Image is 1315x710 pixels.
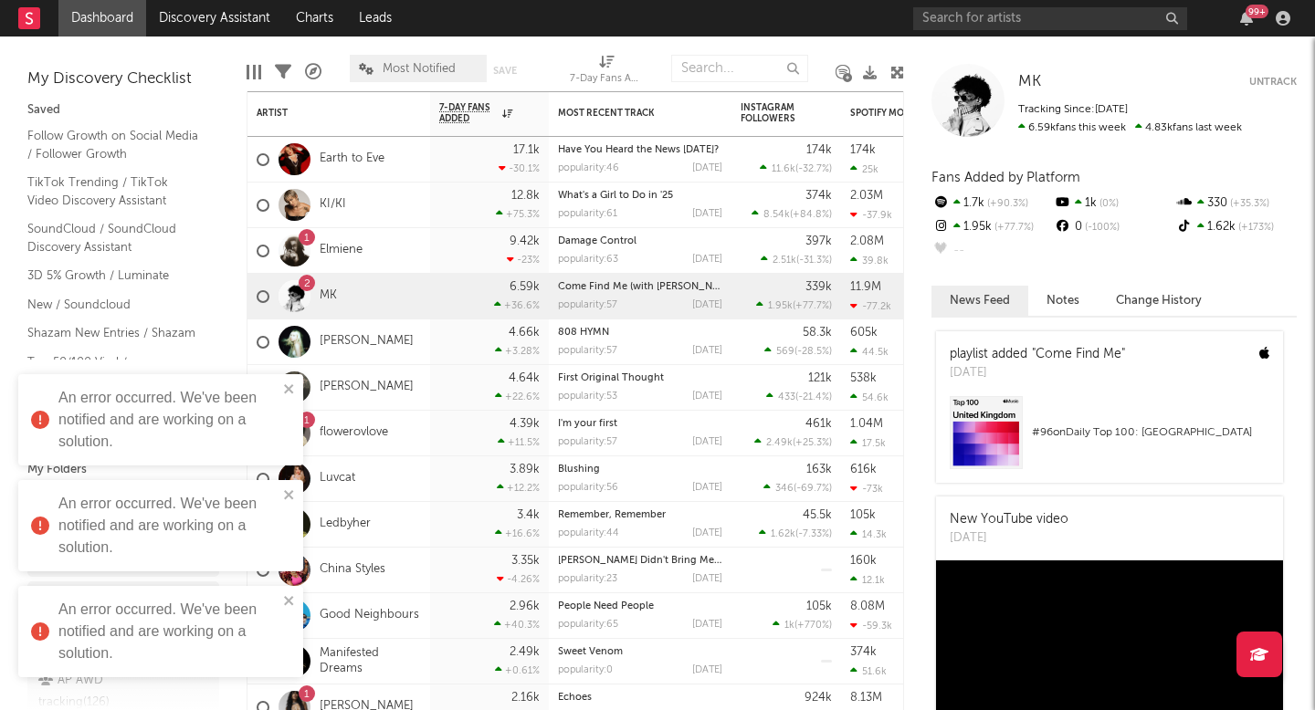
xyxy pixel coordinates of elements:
[754,436,832,448] div: ( )
[558,601,722,611] div: People Need People
[793,210,829,220] span: +84.8 %
[805,418,832,430] div: 461k
[27,99,219,121] div: Saved
[850,392,889,403] div: 54.6k
[558,346,617,356] div: popularity: 57
[507,254,540,266] div: -23 %
[558,437,617,447] div: popularity: 57
[27,266,201,286] a: 3D 5% Growth / Luminate
[320,562,385,578] a: China Styles
[795,438,829,448] span: +25.3 %
[692,483,722,493] div: [DATE]
[768,301,793,311] span: 1.95k
[850,418,883,430] div: 1.04M
[850,600,885,612] div: 8.08M
[510,646,540,658] div: 2.49k
[558,665,613,675] div: popularity: 0
[692,163,722,173] div: [DATE]
[913,7,1187,30] input: Search for artists
[766,391,832,402] div: ( )
[558,528,619,538] div: popularity: 44
[275,46,291,99] div: Filters
[931,215,1053,239] div: 1.95k
[558,236,636,246] a: Damage Control
[776,347,794,357] span: 569
[27,126,201,163] a: Follow Growth on Social Media / Follower Growth
[320,334,414,350] a: [PERSON_NAME]
[850,692,882,704] div: 8.13M
[795,301,829,311] span: +77.7 %
[950,345,1125,364] div: playlist added
[850,464,877,475] div: 616k
[1175,215,1297,239] div: 1.62k
[510,600,540,612] div: 2.96k
[850,235,884,247] div: 2.08M
[558,647,722,657] div: Sweet Venom
[320,288,337,304] a: MK
[796,484,829,494] span: -69.7 %
[493,66,517,76] button: Save
[850,437,886,449] div: 17.5k
[558,163,619,173] div: popularity: 46
[283,593,296,611] button: close
[495,527,540,539] div: +16.6 %
[759,527,832,539] div: ( )
[510,281,540,293] div: 6.59k
[1053,215,1174,239] div: 0
[558,620,618,630] div: popularity: 65
[320,380,414,395] a: [PERSON_NAME]
[58,493,278,559] div: An error occurred. We've been notified and are working on a solution.
[27,295,201,315] a: New / Soundcloud
[797,621,829,631] span: +770 %
[499,162,540,174] div: -30.1 %
[320,646,421,677] a: Manifested Dreams
[570,46,643,99] div: 7-Day Fans Added (7-Day Fans Added)
[798,392,829,402] span: -21.4 %
[692,574,722,584] div: [DATE]
[931,286,1028,316] button: News Feed
[558,465,600,475] a: Blushing
[517,509,540,521] div: 3.4k
[510,418,540,430] div: 4.39k
[763,482,832,494] div: ( )
[803,327,832,339] div: 58.3k
[803,509,832,521] div: 45.5k
[283,487,296,505] button: close
[558,574,617,584] div: popularity: 23
[950,364,1125,382] div: [DATE]
[850,281,881,293] div: 11.9M
[931,192,1053,215] div: 1.7k
[1175,192,1297,215] div: 330
[1018,122,1126,133] span: 6.59k fans this week
[808,372,832,384] div: 121k
[494,619,540,631] div: +40.3 %
[495,664,540,676] div: +0.61 %
[513,144,540,156] div: 17.1k
[1032,422,1269,444] div: # 96 on Daily Top 100: [GEOGRAPHIC_DATA]
[692,209,722,219] div: [DATE]
[850,528,887,540] div: 14.3k
[784,621,794,631] span: 1k
[495,391,540,402] div: +22.6 %
[511,555,540,567] div: 3.35k
[692,392,722,402] div: [DATE]
[495,345,540,357] div: +3.28 %
[1082,223,1120,233] span: -100 %
[558,373,664,383] a: First Original Thought
[496,208,540,220] div: +75.3 %
[692,620,722,630] div: [DATE]
[558,465,722,475] div: Blushing
[558,328,722,338] div: 808 HYMN
[850,574,885,586] div: 12.1k
[1018,122,1242,133] span: 4.83k fans last week
[257,108,394,119] div: Artist
[763,210,790,220] span: 8.54k
[772,164,795,174] span: 11.6k
[27,352,201,408] a: Top 50/100 Viral / Spotify/Apple Discovery Assistant
[1249,73,1297,91] button: Untrack
[798,529,829,539] span: -7.33 %
[805,692,832,704] div: 924k
[247,46,261,99] div: Edit Columns
[692,665,722,675] div: [DATE]
[27,68,219,90] div: My Discovery Checklist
